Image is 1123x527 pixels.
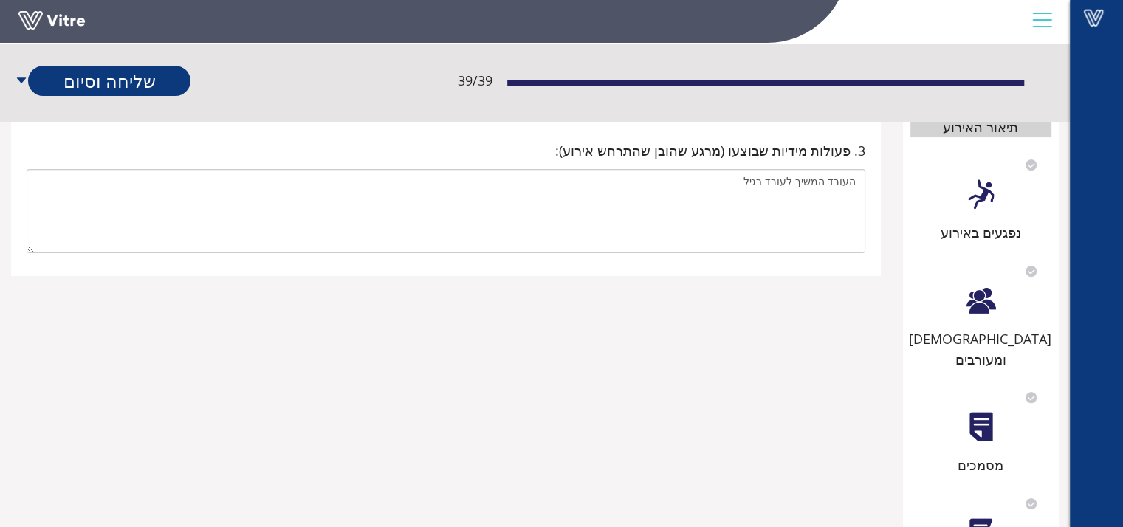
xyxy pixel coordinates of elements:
[910,222,1052,243] div: נפגעים באירוע
[15,66,28,96] span: caret-down
[910,455,1052,475] div: מסמכים
[910,117,1052,137] div: תיאור האירוע
[555,140,865,161] span: 3. פעולות מידיות שבוצעו (מרגע שהובן שהתרחש אירוע):
[27,169,865,253] textarea: העובד המשיך לעובד רגיל
[910,328,1052,371] div: [DEMOGRAPHIC_DATA] ומעורבים
[28,66,190,96] a: שליחה וסיום
[458,70,492,91] span: 39 / 39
